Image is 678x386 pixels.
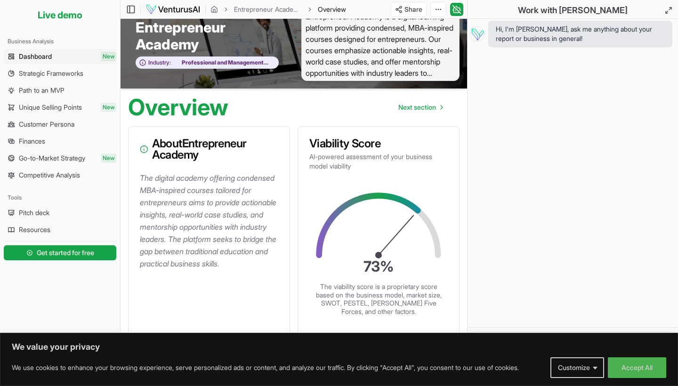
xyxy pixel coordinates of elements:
[136,56,279,69] button: Industry:Professional and Management Development Training
[301,8,460,81] span: Entrepreneur Academy is a digital learning platform providing condensed, MBA-inspired courses des...
[518,4,628,17] h2: Work with [PERSON_NAME]
[4,66,116,81] a: Strategic Frameworks
[469,26,484,41] img: Vera
[128,96,228,119] h1: Overview
[391,98,450,117] a: Go to next page
[309,138,448,149] h3: Viability Score
[148,59,171,66] span: Industry:
[234,5,302,14] a: Entrepreneur Academy
[136,19,279,53] span: Entrepreneur Academy
[318,5,346,14] span: Overview
[313,282,444,315] p: The viability score is a proprietary score based on the business model, market size, SWOT, PESTEL...
[363,257,394,275] text: 73 %
[101,153,116,163] span: New
[550,357,604,378] button: Customize
[4,117,116,132] a: Customer Persona
[4,168,116,183] a: Competitive Analysis
[171,59,274,66] span: Professional and Management Development Training
[19,208,49,217] span: Pitch deck
[404,5,422,14] span: Share
[140,138,278,161] h3: About Entrepreneur Academy
[4,100,116,115] a: Unique Selling PointsNew
[145,4,201,15] img: logo
[12,341,666,353] p: We value your privacy
[101,103,116,112] span: New
[391,98,450,117] nav: pagination
[4,245,116,260] button: Get started for free
[391,2,427,17] button: Share
[496,24,665,43] span: Hi, I'm [PERSON_NAME], ask me anything about your report or business in general!
[4,83,116,98] a: Path to an MVP
[19,86,65,95] span: Path to an MVP
[608,357,666,378] button: Accept All
[19,225,50,234] span: Resources
[4,222,116,237] a: Resources
[4,190,116,205] div: Tools
[12,362,519,373] p: We use cookies to enhance your browsing experience, serve personalized ads or content, and analyz...
[4,134,116,149] a: Finances
[4,34,116,49] div: Business Analysis
[398,103,436,112] span: Next section
[210,5,346,14] nav: breadcrumb
[37,248,94,257] span: Get started for free
[4,205,116,220] a: Pitch deck
[19,170,80,180] span: Competitive Analysis
[140,172,282,270] p: The digital academy offering condensed MBA-inspired courses tailored for entrepreneurs aims to pr...
[19,69,83,78] span: Strategic Frameworks
[4,49,116,64] a: DashboardNew
[19,137,45,146] span: Finances
[309,152,448,171] p: AI-powered assessment of your business model viability
[19,103,82,112] span: Unique Selling Points
[4,151,116,166] a: Go-to-Market StrategyNew
[4,243,116,262] a: Get started for free
[19,153,85,163] span: Go-to-Market Strategy
[19,120,74,129] span: Customer Persona
[19,52,52,61] span: Dashboard
[101,52,116,61] span: New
